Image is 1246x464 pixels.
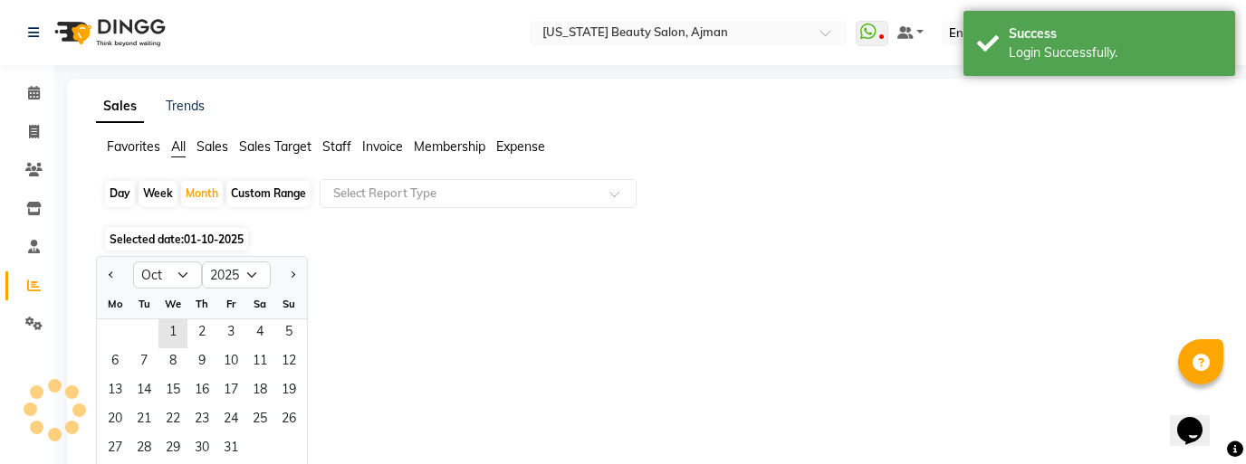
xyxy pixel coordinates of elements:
div: Saturday, October 4, 2025 [245,319,274,348]
span: 9 [187,348,216,377]
span: 5 [274,319,303,348]
span: 3 [216,319,245,348]
div: Sunday, October 26, 2025 [274,406,303,435]
span: 15 [158,377,187,406]
span: Favorites [107,138,160,155]
div: Friday, October 24, 2025 [216,406,245,435]
select: Select year [202,261,271,289]
div: Thursday, October 9, 2025 [187,348,216,377]
span: 01-10-2025 [184,232,244,246]
span: 25 [245,406,274,435]
div: Wednesday, October 1, 2025 [158,319,187,348]
div: Monday, October 20, 2025 [101,406,129,435]
iframe: chat widget [1170,392,1228,446]
div: Custom Range [226,181,311,206]
span: 4 [245,319,274,348]
div: Monday, October 27, 2025 [101,435,129,464]
div: Thursday, October 23, 2025 [187,406,216,435]
div: Success [1009,24,1222,43]
span: 8 [158,348,187,377]
span: Sales Target [239,138,311,155]
span: 13 [101,377,129,406]
div: Friday, October 17, 2025 [216,377,245,406]
div: Tuesday, October 7, 2025 [129,348,158,377]
div: Mo [101,289,129,318]
span: 21 [129,406,158,435]
img: logo [46,7,170,58]
div: Saturday, October 18, 2025 [245,377,274,406]
div: Login Successfully. [1009,43,1222,62]
div: Tuesday, October 14, 2025 [129,377,158,406]
div: Month [181,181,223,206]
span: 30 [187,435,216,464]
span: 2 [187,319,216,348]
div: Wednesday, October 29, 2025 [158,435,187,464]
div: Saturday, October 25, 2025 [245,406,274,435]
div: Tu [129,289,158,318]
span: 14 [129,377,158,406]
div: Sunday, October 19, 2025 [274,377,303,406]
div: Wednesday, October 15, 2025 [158,377,187,406]
div: Friday, October 3, 2025 [216,319,245,348]
a: Sales [96,90,144,123]
span: 18 [245,377,274,406]
div: Monday, October 13, 2025 [101,377,129,406]
select: Select month [133,261,202,289]
span: 16 [187,377,216,406]
span: 7 [129,348,158,377]
div: Day [105,181,135,206]
div: Sunday, October 12, 2025 [274,348,303,377]
span: Staff [322,138,351,155]
span: 22 [158,406,187,435]
div: Tuesday, October 28, 2025 [129,435,158,464]
div: Thursday, October 16, 2025 [187,377,216,406]
span: Membership [414,138,485,155]
span: 1 [158,319,187,348]
div: Friday, October 10, 2025 [216,348,245,377]
div: Saturday, October 11, 2025 [245,348,274,377]
div: Th [187,289,216,318]
span: 12 [274,348,303,377]
span: 31 [216,435,245,464]
div: Thursday, October 30, 2025 [187,435,216,464]
span: 6 [101,348,129,377]
span: Expense [496,138,545,155]
div: Friday, October 31, 2025 [216,435,245,464]
span: 20 [101,406,129,435]
span: 26 [274,406,303,435]
span: All [171,138,186,155]
span: 24 [216,406,245,435]
div: Tuesday, October 21, 2025 [129,406,158,435]
button: Previous month [104,260,119,289]
span: 11 [245,348,274,377]
span: 10 [216,348,245,377]
span: Invoice [362,138,403,155]
div: Sa [245,289,274,318]
span: 19 [274,377,303,406]
a: Trends [166,98,205,114]
span: 28 [129,435,158,464]
span: 27 [101,435,129,464]
div: Su [274,289,303,318]
span: Selected date: [105,228,248,251]
div: We [158,289,187,318]
button: Next month [285,260,300,289]
div: Wednesday, October 8, 2025 [158,348,187,377]
div: Thursday, October 2, 2025 [187,319,216,348]
div: Monday, October 6, 2025 [101,348,129,377]
div: Fr [216,289,245,318]
div: Week [139,181,177,206]
span: 29 [158,435,187,464]
span: 23 [187,406,216,435]
div: Sunday, October 5, 2025 [274,319,303,348]
div: Wednesday, October 22, 2025 [158,406,187,435]
span: Sales [196,138,228,155]
span: 17 [216,377,245,406]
